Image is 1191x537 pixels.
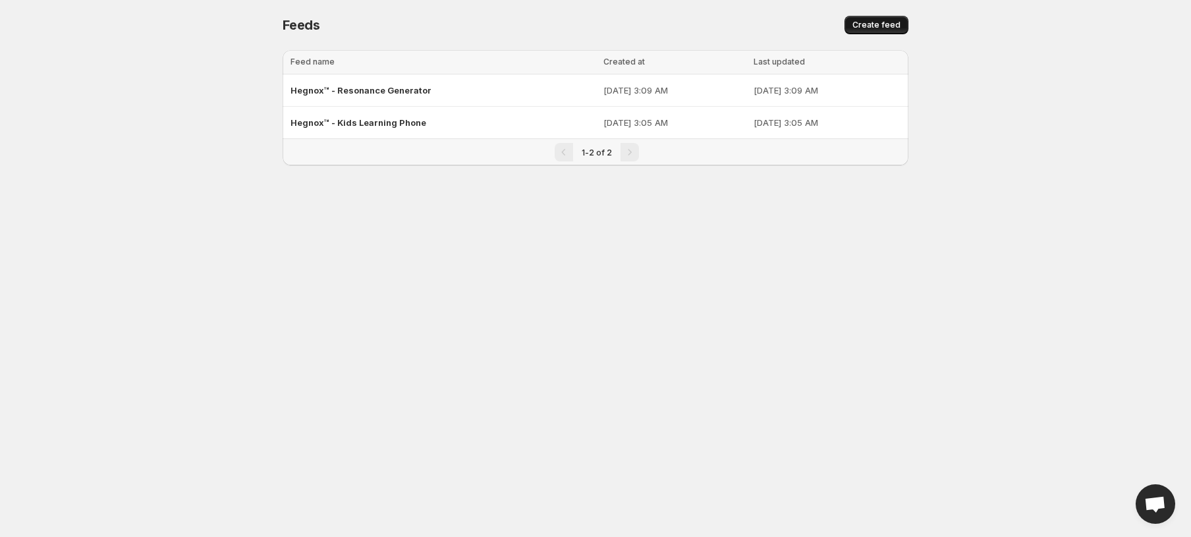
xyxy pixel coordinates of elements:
[291,117,426,128] span: Hegnox™ - Kids Learning Phone
[1136,484,1175,524] a: Open chat
[283,138,908,165] nav: Pagination
[603,84,746,97] p: [DATE] 3:09 AM
[603,116,746,129] p: [DATE] 3:05 AM
[291,85,431,96] span: Hegnox™ - Resonance Generator
[754,116,900,129] p: [DATE] 3:05 AM
[754,57,805,67] span: Last updated
[291,57,335,67] span: Feed name
[754,84,900,97] p: [DATE] 3:09 AM
[852,20,900,30] span: Create feed
[283,17,320,33] span: Feeds
[603,57,645,67] span: Created at
[582,148,612,157] span: 1-2 of 2
[845,16,908,34] button: Create feed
